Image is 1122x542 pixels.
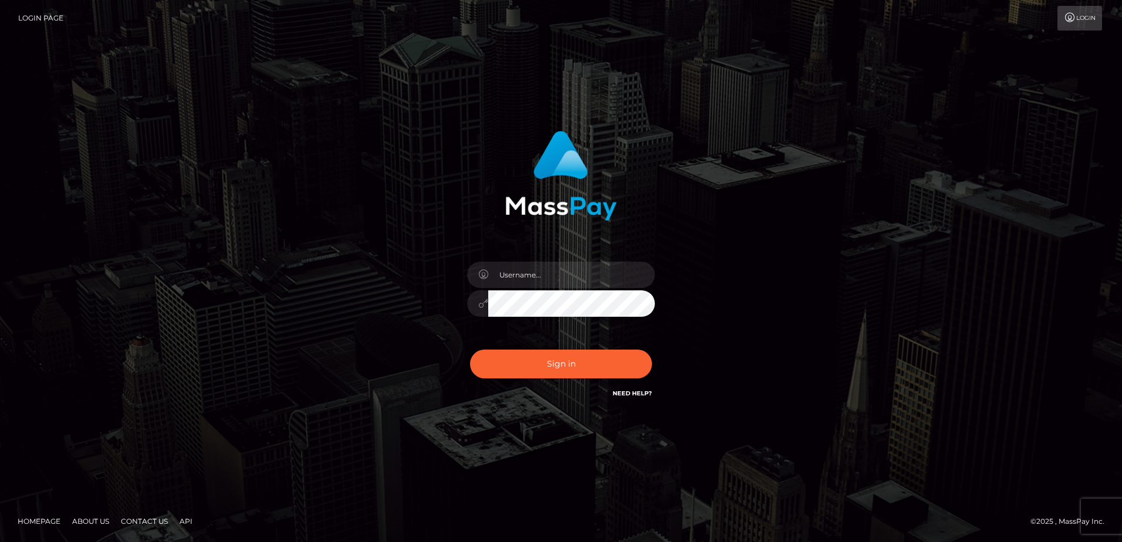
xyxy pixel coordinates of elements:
a: Homepage [13,512,65,530]
img: MassPay Login [505,131,617,221]
input: Username... [488,262,655,288]
a: Login [1057,6,1102,31]
div: © 2025 , MassPay Inc. [1030,515,1113,528]
a: Contact Us [116,512,173,530]
button: Sign in [470,350,652,378]
a: About Us [67,512,114,530]
a: Need Help? [613,389,652,397]
a: API [175,512,197,530]
a: Login Page [18,6,63,31]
